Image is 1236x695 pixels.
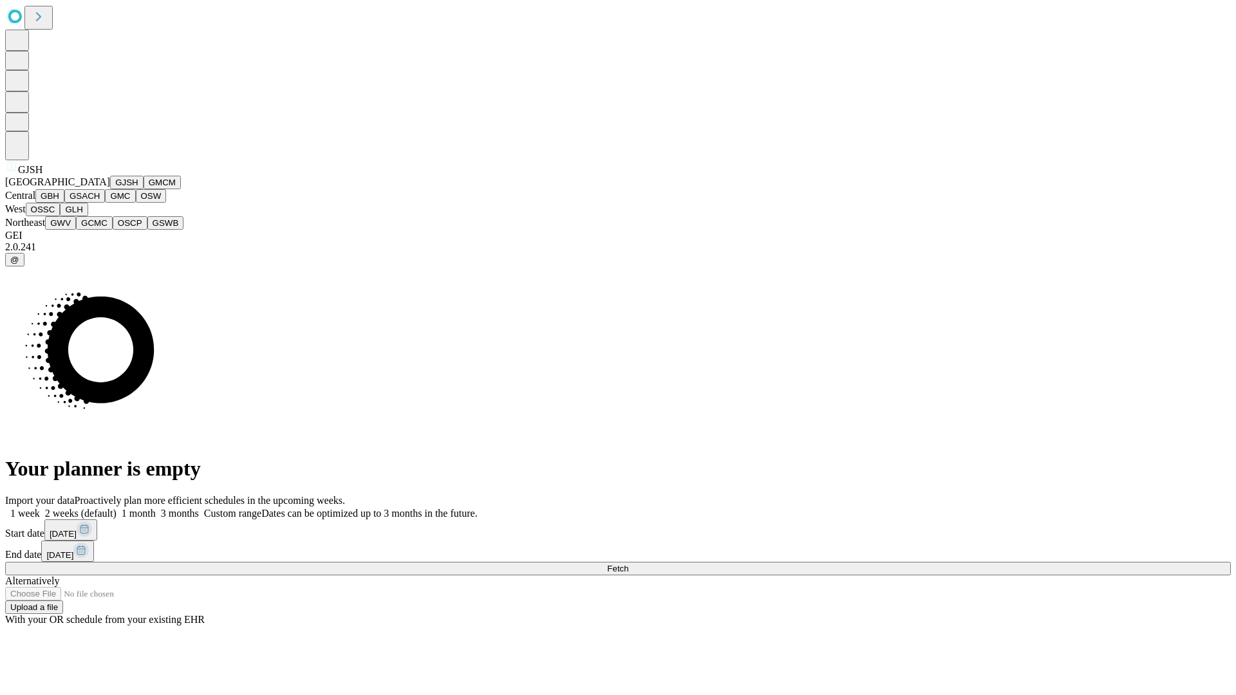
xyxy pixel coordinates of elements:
[5,457,1231,481] h1: Your planner is empty
[5,541,1231,562] div: End date
[5,575,59,586] span: Alternatively
[113,216,147,230] button: OSCP
[136,189,167,203] button: OSW
[5,176,110,187] span: [GEOGRAPHIC_DATA]
[122,508,156,519] span: 1 month
[607,564,628,573] span: Fetch
[10,508,40,519] span: 1 week
[5,614,205,625] span: With your OR schedule from your existing EHR
[261,508,477,519] span: Dates can be optimized up to 3 months in the future.
[76,216,113,230] button: GCMC
[46,550,73,560] span: [DATE]
[5,600,63,614] button: Upload a file
[5,203,26,214] span: West
[5,562,1231,575] button: Fetch
[5,241,1231,253] div: 2.0.241
[60,203,88,216] button: GLH
[161,508,199,519] span: 3 months
[144,176,181,189] button: GMCM
[41,541,94,562] button: [DATE]
[5,217,45,228] span: Northeast
[105,189,135,203] button: GMC
[50,529,77,539] span: [DATE]
[64,189,105,203] button: GSACH
[45,508,117,519] span: 2 weeks (default)
[35,189,64,203] button: GBH
[5,495,75,506] span: Import your data
[110,176,144,189] button: GJSH
[18,164,42,175] span: GJSH
[5,230,1231,241] div: GEI
[26,203,61,216] button: OSSC
[75,495,345,506] span: Proactively plan more efficient schedules in the upcoming weeks.
[147,216,184,230] button: GSWB
[44,519,97,541] button: [DATE]
[5,519,1231,541] div: Start date
[5,253,24,266] button: @
[10,255,19,264] span: @
[5,190,35,201] span: Central
[204,508,261,519] span: Custom range
[45,216,76,230] button: GWV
